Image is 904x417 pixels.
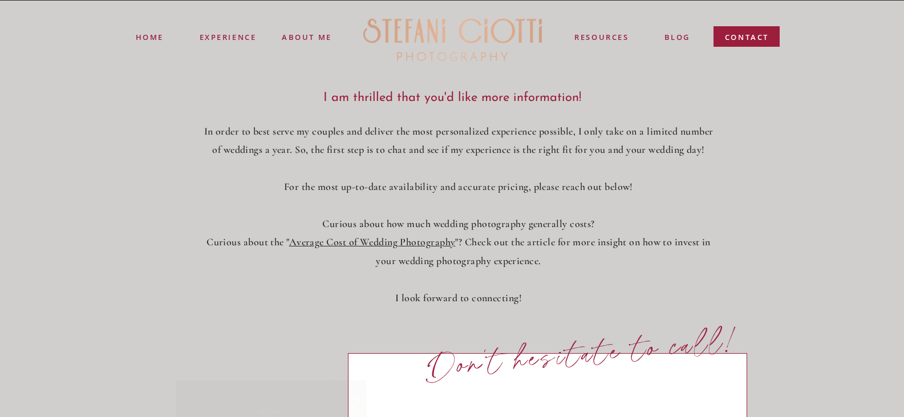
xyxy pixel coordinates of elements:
[281,31,333,42] a: ABOUT ME
[136,31,163,42] a: Home
[200,31,256,41] a: experience
[290,91,615,105] h3: I am thrilled that you'd like more information!
[725,31,769,48] a: contact
[425,325,741,384] p: Don't hesitate to call!
[289,236,456,248] a: Average Cost of Wedding Photography
[201,122,716,307] p: In order to best serve my couples and deliver the most personalized experience possible, I only t...
[574,31,630,44] a: resources
[664,31,690,44] a: blog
